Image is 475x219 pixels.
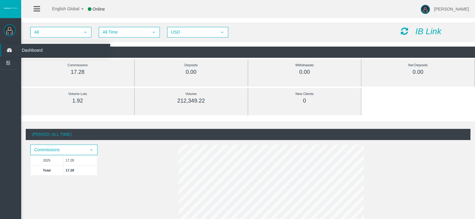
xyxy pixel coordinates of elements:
div: 0.00 [148,69,234,76]
i: IB Link [415,27,441,36]
div: 17.28 [35,69,120,76]
div: (Period: All Time) [26,129,470,140]
img: logo.svg [3,7,18,9]
td: 17.28 [63,165,97,175]
div: New Clients [262,90,348,97]
div: Commissions [35,62,120,69]
div: 0 [262,97,348,104]
span: select [151,30,156,35]
span: Commissions [31,145,86,155]
td: 2025 [31,155,63,165]
i: Reload Dashboard [401,27,408,35]
span: select [220,30,225,35]
span: English Global [44,6,79,11]
td: 17.28 [63,155,97,165]
div: 0.00 [262,69,348,76]
span: All [31,28,80,37]
span: select [89,148,94,152]
span: [PERSON_NAME] [434,7,469,11]
span: USD [168,28,217,37]
div: Withdrawals [262,62,348,69]
span: select [83,30,88,35]
div: 0.00 [375,69,461,76]
div: Net Deposits [375,62,461,69]
span: Online [93,7,105,11]
td: Total [31,165,63,175]
div: Volume Lots [35,90,120,97]
div: Volume [148,90,234,97]
a: Dashboard [1,44,110,57]
div: Deposits [148,62,234,69]
div: 1.92 [35,97,120,104]
div: (Period: All Time) [21,47,475,58]
img: user-image [421,5,430,14]
div: 212,349.22 [148,97,234,104]
span: Dashboard [17,44,77,57]
span: All Time [99,28,148,37]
